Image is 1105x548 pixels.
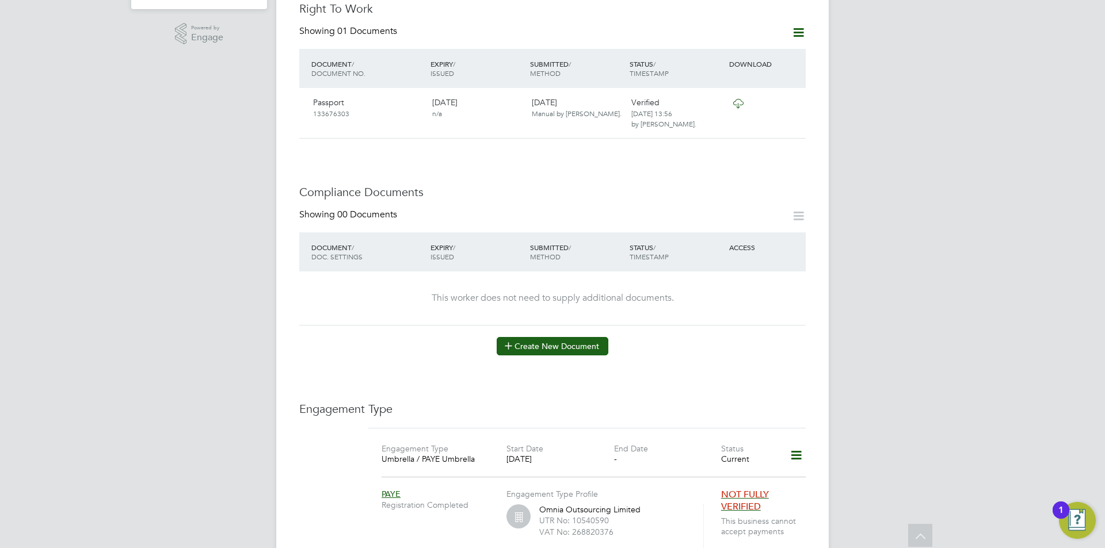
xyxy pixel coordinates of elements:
[653,59,656,68] span: /
[627,237,726,267] div: STATUS
[432,109,442,118] span: n/a
[1059,502,1096,539] button: Open Resource Center, 1 new notification
[721,454,775,464] div: Current
[721,443,744,454] label: Status
[506,489,598,499] label: Engagement Type Profile
[299,25,399,37] div: Showing
[527,237,627,267] div: SUBMITTED
[308,237,428,267] div: DOCUMENT
[530,252,561,261] span: METHOD
[726,53,806,74] div: DOWNLOAD
[506,443,543,454] label: Start Date
[311,68,365,78] span: DOCUMENT NO.
[569,59,571,68] span: /
[352,59,354,68] span: /
[630,252,669,261] span: TIMESTAMP
[430,252,454,261] span: ISSUED
[527,53,627,83] div: SUBMITTED
[506,454,614,464] div: [DATE]
[721,489,769,512] span: NOT FULLY VERIFIED
[726,237,806,258] div: ACCESS
[1058,510,1064,525] div: 1
[299,401,806,416] h3: Engagement Type
[313,109,349,118] span: 133676303
[453,59,455,68] span: /
[337,209,397,220] span: 00 Documents
[311,292,794,304] div: This worker does not need to supply additional documents.
[382,489,401,499] span: PAYE
[382,454,489,464] div: Umbrella / PAYE Umbrella
[191,33,223,43] span: Engage
[614,454,721,464] div: -
[630,68,669,78] span: TIMESTAMP
[627,53,726,83] div: STATUS
[299,209,399,221] div: Showing
[337,25,397,37] span: 01 Documents
[653,243,656,252] span: /
[527,93,627,122] div: [DATE]
[631,109,672,118] span: [DATE] 13:56
[497,337,608,355] button: Create New Document
[539,527,614,537] label: VAT No: 268820376
[428,53,527,83] div: EXPIRY
[352,243,354,252] span: /
[299,185,806,200] h3: Compliance Documents
[614,443,648,454] label: End Date
[631,119,696,128] span: by [PERSON_NAME].
[428,237,527,267] div: EXPIRY
[299,1,806,16] h3: Right To Work
[175,23,224,45] a: Powered byEngage
[311,252,363,261] span: DOC. SETTINGS
[721,516,810,536] span: This business cannot accept payments
[530,68,561,78] span: METHOD
[308,53,428,83] div: DOCUMENT
[569,243,571,252] span: /
[428,93,527,122] div: [DATE]
[430,68,454,78] span: ISSUED
[308,93,428,122] div: Passport
[382,500,506,510] span: Registration Completed
[631,97,660,108] span: Verified
[539,515,609,526] label: UTR No: 10540590
[382,443,448,454] label: Engagement Type
[532,109,622,118] span: Manual by [PERSON_NAME].
[191,23,223,33] span: Powered by
[453,243,455,252] span: /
